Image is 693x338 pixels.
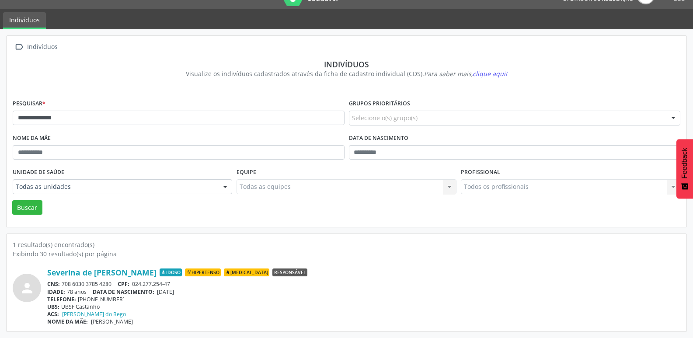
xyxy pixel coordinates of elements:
[47,288,680,296] div: 78 anos
[19,59,674,69] div: Indivíduos
[3,12,46,29] a: Indivíduos
[62,310,126,318] a: [PERSON_NAME] do Rego
[473,70,507,78] span: clique aqui!
[132,280,170,288] span: 024.277.254-47
[349,132,408,145] label: Data de nascimento
[681,148,689,178] span: Feedback
[157,288,174,296] span: [DATE]
[47,310,59,318] span: ACS:
[160,268,182,276] span: Idoso
[47,288,65,296] span: IDADE:
[349,97,410,111] label: Grupos prioritários
[424,70,507,78] i: Para saber mais,
[13,132,51,145] label: Nome da mãe
[16,182,214,191] span: Todas as unidades
[47,296,680,303] div: [PHONE_NUMBER]
[19,280,35,296] i: person
[118,280,129,288] span: CPF:
[237,166,256,179] label: Equipe
[272,268,307,276] span: Responsável
[224,268,269,276] span: [MEDICAL_DATA]
[13,166,64,179] label: Unidade de saúde
[47,296,76,303] span: TELEFONE:
[13,240,680,249] div: 1 resultado(s) encontrado(s)
[12,200,42,215] button: Buscar
[93,288,154,296] span: DATA DE NASCIMENTO:
[352,113,418,122] span: Selecione o(s) grupo(s)
[13,41,25,53] i: 
[25,41,59,53] div: Indivíduos
[19,69,674,78] div: Visualize os indivíduos cadastrados através da ficha de cadastro individual (CDS).
[13,97,45,111] label: Pesquisar
[47,303,59,310] span: UBS:
[13,249,680,258] div: Exibindo 30 resultado(s) por página
[47,280,680,288] div: 708 6030 3785 4280
[185,268,221,276] span: Hipertenso
[461,166,500,179] label: Profissional
[47,318,88,325] span: NOME DA MÃE:
[47,268,157,277] a: Severina de [PERSON_NAME]
[676,139,693,199] button: Feedback - Mostrar pesquisa
[47,303,680,310] div: UBSF Castanho
[47,280,60,288] span: CNS:
[91,318,133,325] span: [PERSON_NAME]
[13,41,59,53] a:  Indivíduos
